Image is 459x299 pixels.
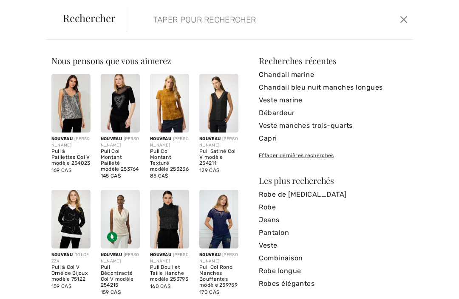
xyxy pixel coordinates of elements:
span: 85 CA$ [150,173,168,179]
span: 159 CA$ [51,283,71,289]
span: Nouveau [101,252,122,257]
span: Nouveau [199,136,221,141]
span: 169 CA$ [51,167,71,173]
img: Pull Col Montant Pailleté modèle 253764. Black [101,74,140,133]
span: Nouveau [150,136,171,141]
div: Effacer dernières recherches [259,152,408,159]
div: [PERSON_NAME] [199,252,238,265]
a: Robe longue [259,265,408,277]
span: 145 CA$ [101,173,121,179]
a: Capri [259,132,408,145]
span: Chat [21,6,38,14]
span: 170 CA$ [199,289,219,295]
span: 159 CA$ [101,289,121,295]
div: Pull Satiné Col V modèle 254211 [199,149,238,166]
a: Veste marine [259,94,408,107]
div: [PERSON_NAME] [101,136,140,149]
div: Pull à Col V Orné de Bijoux modèle 75122 [51,265,91,282]
img: Pull à Col V Orné de Bijoux modèle 75122. As sample [51,190,91,248]
a: Chandail marine [259,68,408,81]
div: Pull Col Montant Texturé modèle 253256 [150,149,189,172]
span: Nous pensons que vous aimerez [51,55,171,66]
span: Nouveau [51,252,73,257]
a: Pantalon [259,226,408,239]
a: Chandail bleu nuit manches longues [259,81,408,94]
button: Ferme [398,13,410,26]
div: Pull Douillet Taille Hanche modèle 253793 [150,265,189,282]
div: [PERSON_NAME] [51,136,91,149]
img: Pull à Paillettes Col V modèle 254023. Black/Silver [51,74,91,133]
div: [PERSON_NAME] [150,136,189,149]
a: Combinaison [259,252,408,265]
img: Pull Col Rond Manches Bouffantes modèle 259759. Midnight [199,190,238,248]
span: Nouveau [150,252,171,257]
span: 129 CA$ [199,167,219,173]
div: Pull Col Rond Manches Bouffantes modèle 259759 [199,265,238,288]
a: Robe de [MEDICAL_DATA] [259,188,408,201]
img: Pull Douillet Taille Hanche modèle 253793. Black [150,190,189,248]
span: Nouveau [199,252,221,257]
img: Tissu écologique [107,232,117,242]
a: Veste [259,239,408,252]
span: 160 CA$ [150,283,170,289]
span: Nouveau [101,136,122,141]
div: Recherches récentes [259,56,408,65]
div: [PERSON_NAME] [199,136,238,149]
a: Débardeur [259,107,408,119]
div: [PERSON_NAME] [101,252,140,265]
div: Pull Décontracté Col V modèle 254215 [101,265,140,288]
div: Pull à Paillettes Col V modèle 254023 [51,149,91,166]
div: [PERSON_NAME] [150,252,189,265]
img: Pull Satiné Col V modèle 254211. Black [199,74,238,133]
span: Rechercher [63,13,116,23]
a: Jeans [259,214,408,226]
div: Pull Col Montant Pailleté modèle 253764 [101,149,140,172]
a: Robes élégantes [259,277,408,290]
div: Les plus recherchés [259,176,408,185]
a: Robe [259,201,408,214]
div: DOLCEZZA [51,252,91,265]
span: Nouveau [51,136,73,141]
a: Veste manches trois-quarts [259,119,408,132]
input: TAPER POUR RECHERCHER [147,7,335,32]
img: Pull Col Montant Texturé modèle 253256. Vanilla 30 [150,74,189,133]
img: Pull Décontracté Col V modèle 254215. Black [101,190,140,248]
